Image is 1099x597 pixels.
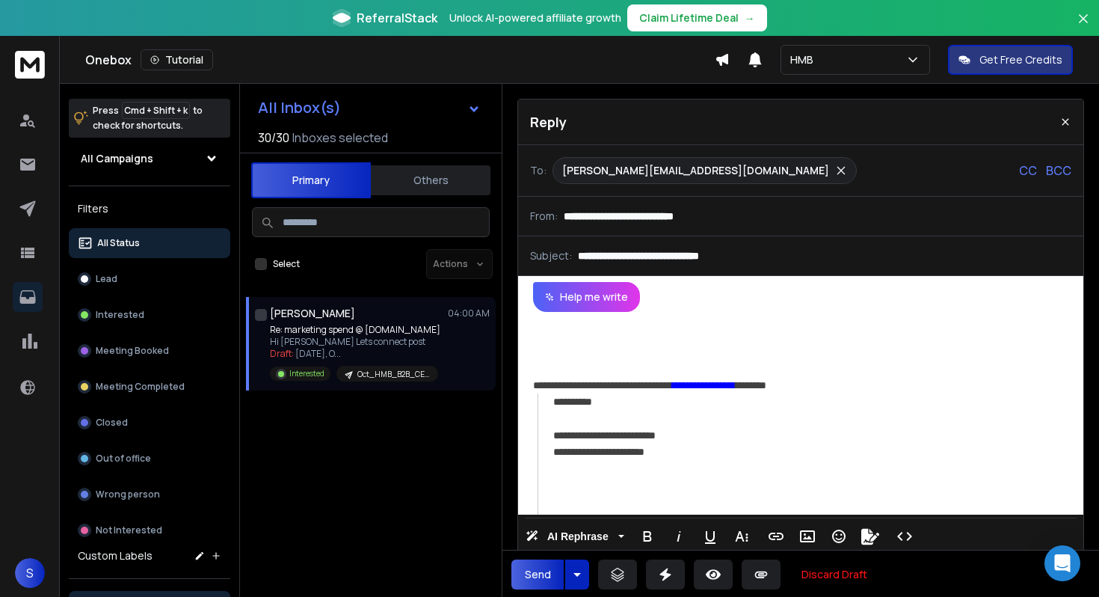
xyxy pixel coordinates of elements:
[511,560,564,590] button: Send
[273,258,300,270] label: Select
[530,209,558,224] p: From:
[69,480,230,509] button: Wrong person
[270,336,440,348] p: Hi [PERSON_NAME] Lets connect post
[856,521,884,551] button: Signature
[1019,162,1037,180] p: CC
[69,515,230,545] button: Not Interested
[292,129,388,147] h3: Inboxes selected
[295,347,341,360] span: [DATE], O ...
[825,521,853,551] button: Emoticons
[78,548,153,563] h3: Custom Labels
[789,560,879,590] button: Discard Draft
[793,521,822,551] button: Insert Image (⌘P)
[258,100,341,115] h1: All Inbox(s)
[696,521,724,551] button: Underline (⌘U)
[251,162,371,198] button: Primary
[96,345,169,357] p: Meeting Booked
[270,347,294,360] span: Draft:
[357,9,437,27] span: ReferralStack
[122,102,190,119] span: Cmd + Shift + k
[633,521,662,551] button: Bold (⌘B)
[96,524,162,536] p: Not Interested
[530,163,547,178] p: To:
[562,163,829,178] p: [PERSON_NAME][EMAIL_ADDRESS][DOMAIN_NAME]
[69,408,230,438] button: Closed
[890,521,919,551] button: Code View
[948,45,1073,75] button: Get Free Credits
[96,381,185,393] p: Meeting Completed
[449,10,621,25] p: Unlock AI-powered affiliate growth
[533,282,640,312] button: Help me write
[96,489,160,500] p: Wrong person
[69,300,230,330] button: Interested
[665,521,693,551] button: Italic (⌘I)
[69,372,230,402] button: Meeting Completed
[762,521,790,551] button: Insert Link (⌘K)
[979,52,1062,67] p: Get Free Credits
[69,336,230,366] button: Meeting Booked
[448,307,490,319] p: 04:00 AM
[246,93,493,123] button: All Inbox(s)
[96,273,117,285] p: Lead
[530,111,567,132] p: Reply
[15,558,45,588] button: S
[93,103,203,133] p: Press to check for shortcuts.
[357,369,429,380] p: Oct_HMB_B2B_CEO_India_11-100
[544,530,612,543] span: AI Rephrase
[270,324,440,336] p: Re: marketing spend @ [DOMAIN_NAME]
[627,4,767,31] button: Claim Lifetime Deal→
[69,264,230,294] button: Lead
[523,521,627,551] button: AI Rephrase
[81,151,153,166] h1: All Campaigns
[289,368,324,379] p: Interested
[1046,162,1071,180] p: BCC
[141,49,213,70] button: Tutorial
[96,453,151,465] p: Out of office
[1074,9,1093,45] button: Close banner
[96,309,144,321] p: Interested
[69,228,230,258] button: All Status
[96,417,128,429] p: Closed
[69,198,230,219] h3: Filters
[97,237,140,249] p: All Status
[790,52,819,67] p: HMB
[69,444,230,474] button: Out of office
[85,49,715,70] div: Onebox
[1044,545,1080,581] div: Open Intercom Messenger
[258,129,289,147] span: 30 / 30
[530,248,572,263] p: Subject:
[745,10,755,25] span: →
[727,521,756,551] button: More Text
[69,144,230,174] button: All Campaigns
[371,164,490,197] button: Others
[270,306,355,321] h1: [PERSON_NAME]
